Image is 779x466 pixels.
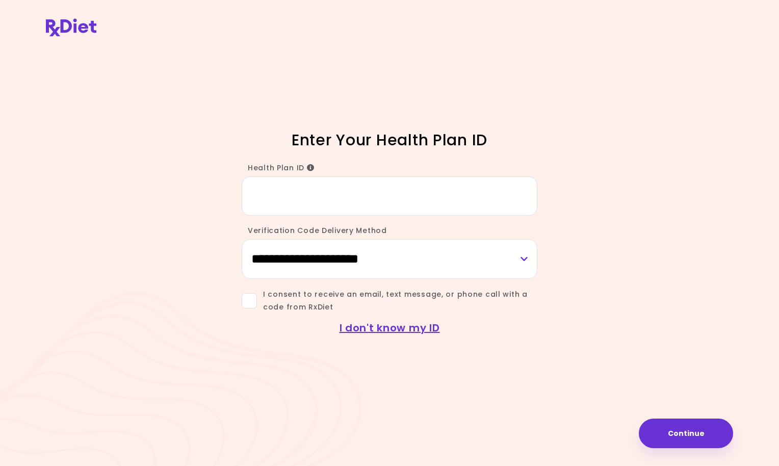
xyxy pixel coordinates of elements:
a: I don't know my ID [340,321,440,335]
label: Verification Code Delivery Method [242,225,387,236]
i: Info [307,164,315,171]
img: RxDiet [46,18,96,36]
button: Continue [639,419,733,448]
h1: Enter Your Health Plan ID [211,130,568,150]
span: I consent to receive an email, text message, or phone call with a code from RxDiet [257,288,537,314]
span: Health Plan ID [248,163,315,173]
